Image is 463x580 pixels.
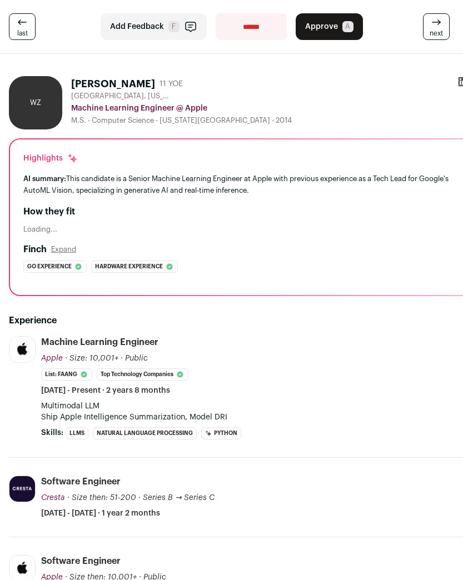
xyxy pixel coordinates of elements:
span: [DATE] - Present · 2 years 8 months [41,385,170,396]
div: Machine Learning Engineer [41,336,158,348]
button: Approve A [296,13,363,40]
div: Highlights [23,153,78,164]
span: Skills: [41,427,63,438]
span: F [168,21,180,32]
li: List: FAANG [41,368,92,381]
li: Natural Language Processing [93,427,197,439]
a: next [423,13,450,40]
span: Apple [41,354,63,362]
span: Public [125,354,148,362]
span: last [17,29,28,38]
div: Software Engineer [41,476,121,488]
li: LLMs [66,427,88,439]
li: Top Technology Companies [97,368,188,381]
span: [GEOGRAPHIC_DATA], [US_STATE], [GEOGRAPHIC_DATA] [71,92,171,101]
div: 11 YOE [160,78,183,89]
button: Add Feedback F [101,13,207,40]
a: last [9,13,36,40]
span: Series B → Series C [143,494,215,502]
img: c8722dff2615136d9fce51e30638829b1c8796bcfaaadfc89721e42d805fef6f.jpg [9,337,35,362]
h1: [PERSON_NAME] [71,76,155,92]
span: Go experience [27,261,72,272]
span: · [121,353,123,364]
span: · Size: 10,001+ [65,354,118,362]
span: next [430,29,443,38]
div: Software Engineer [41,555,121,567]
span: · Size then: 51-200 [67,494,136,502]
button: Expand [51,245,76,254]
span: Add Feedback [110,21,164,32]
span: AI summary: [23,175,66,182]
div: WZ [9,76,62,129]
span: Approve [305,21,338,32]
span: [DATE] - [DATE] · 1 year 2 months [41,508,160,519]
img: 4c494d5403fe93fb06cdca4b307074486412b1003f9f543b1500926557fb7cd6.jpg [9,476,35,502]
li: Python [201,427,241,439]
span: Hardware experience [95,261,163,272]
span: Cresta [41,494,65,502]
span: · [138,492,141,503]
h2: Finch [23,243,47,256]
